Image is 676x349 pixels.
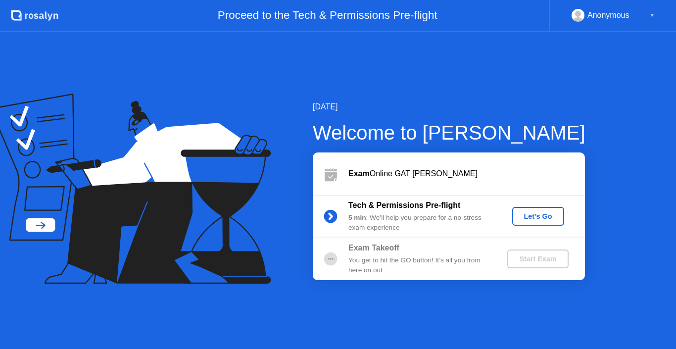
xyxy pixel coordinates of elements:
[507,249,568,268] button: Start Exam
[516,212,560,220] div: Let's Go
[313,101,585,113] div: [DATE]
[512,207,564,226] button: Let's Go
[511,255,564,263] div: Start Exam
[587,9,629,22] div: Anonymous
[348,213,491,233] div: : We’ll help you prepare for a no-stress exam experience
[348,168,585,180] div: Online GAT [PERSON_NAME]
[650,9,655,22] div: ▼
[313,118,585,148] div: Welcome to [PERSON_NAME]
[348,244,399,252] b: Exam Takeoff
[348,201,460,209] b: Tech & Permissions Pre-flight
[348,169,370,178] b: Exam
[348,214,366,221] b: 5 min
[348,255,491,276] div: You get to hit the GO button! It’s all you from here on out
